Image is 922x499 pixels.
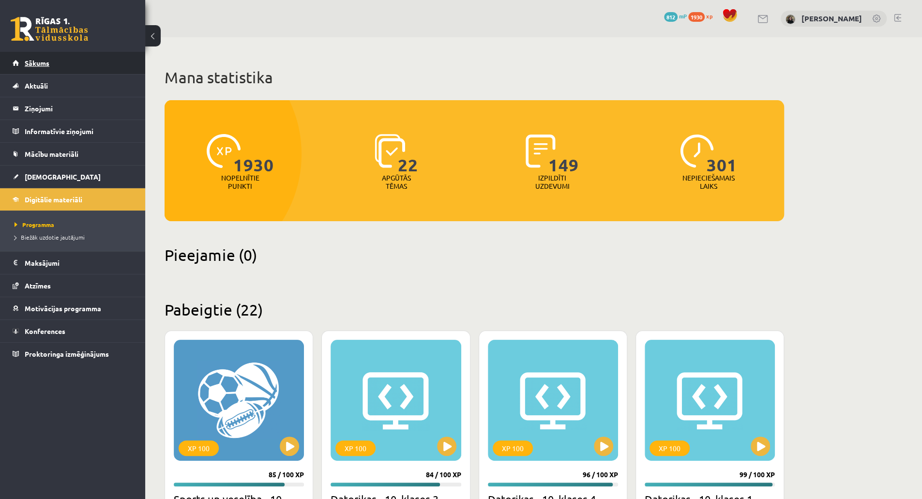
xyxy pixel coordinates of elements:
[650,440,690,456] div: XP 100
[13,143,133,165] a: Mācību materiāli
[25,304,101,313] span: Motivācijas programma
[13,252,133,274] a: Maksājumi
[13,166,133,188] a: [DEMOGRAPHIC_DATA]
[786,15,795,24] img: Linda Blūma
[25,349,109,358] span: Proktoringa izmēģinājums
[25,252,133,274] legend: Maksājumi
[25,81,48,90] span: Aktuāli
[526,134,556,168] img: icon-completed-tasks-ad58ae20a441b2904462921112bc710f1caf180af7a3daa7317a5a94f2d26646.svg
[13,75,133,97] a: Aktuāli
[548,134,579,174] span: 149
[25,327,65,335] span: Konferences
[682,174,735,190] p: Nepieciešamais laiks
[13,97,133,120] a: Ziņojumi
[179,440,219,456] div: XP 100
[664,12,678,22] span: 812
[25,172,101,181] span: [DEMOGRAPHIC_DATA]
[688,12,717,20] a: 1930 xp
[13,120,133,142] a: Informatīvie ziņojumi
[165,245,784,264] h2: Pieejamie (0)
[13,188,133,211] a: Digitālie materiāli
[15,233,85,241] span: Biežāk uzdotie jautājumi
[25,97,133,120] legend: Ziņojumi
[398,134,418,174] span: 22
[680,134,714,168] img: icon-clock-7be60019b62300814b6bd22b8e044499b485619524d84068768e800edab66f18.svg
[15,233,136,242] a: Biežāk uzdotie jautājumi
[25,120,133,142] legend: Informatīvie ziņojumi
[679,12,687,20] span: mP
[15,220,136,229] a: Programma
[688,12,705,22] span: 1930
[664,12,687,20] a: 812 mP
[207,134,241,168] img: icon-xp-0682a9bc20223a9ccc6f5883a126b849a74cddfe5390d2b41b4391c66f2066e7.svg
[165,300,784,319] h2: Pabeigtie (22)
[233,134,274,174] span: 1930
[221,174,259,190] p: Nopelnītie punkti
[13,52,133,74] a: Sākums
[11,17,88,41] a: Rīgas 1. Tālmācības vidusskola
[13,297,133,319] a: Motivācijas programma
[378,174,415,190] p: Apgūtās tēmas
[25,195,82,204] span: Digitālie materiāli
[335,440,376,456] div: XP 100
[25,59,49,67] span: Sākums
[25,150,78,158] span: Mācību materiāli
[13,274,133,297] a: Atzīmes
[13,320,133,342] a: Konferences
[25,281,51,290] span: Atzīmes
[533,174,571,190] p: Izpildīti uzdevumi
[706,12,712,20] span: xp
[13,343,133,365] a: Proktoringa izmēģinājums
[493,440,533,456] div: XP 100
[15,221,54,228] span: Programma
[707,134,737,174] span: 301
[165,68,784,87] h1: Mana statistika
[801,14,862,23] a: [PERSON_NAME]
[375,134,405,168] img: icon-learned-topics-4a711ccc23c960034f471b6e78daf4a3bad4a20eaf4de84257b87e66633f6470.svg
